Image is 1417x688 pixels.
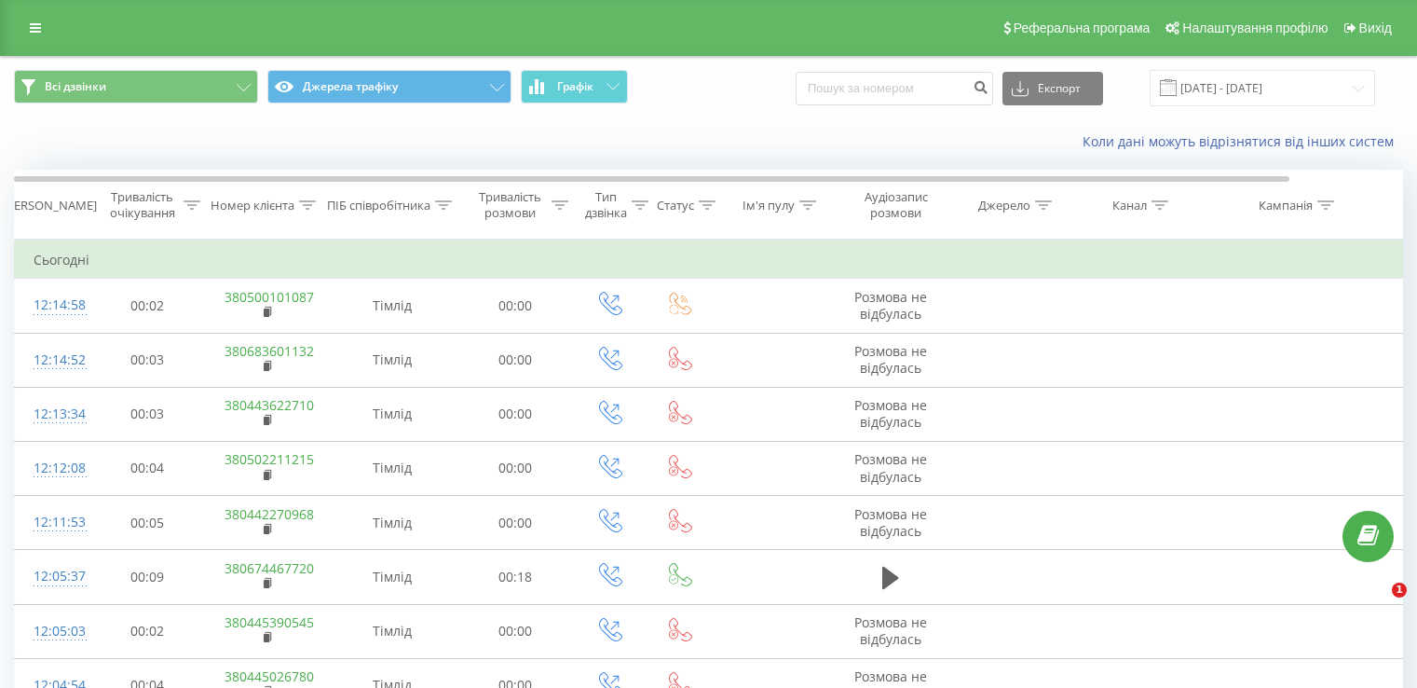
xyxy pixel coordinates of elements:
[327,441,457,495] td: Тімлід
[327,604,457,658] td: Тімлід
[1112,198,1147,213] div: Канал
[1392,583,1407,598] span: 1
[585,189,627,221] div: Тип дзвінка
[3,198,97,213] div: [PERSON_NAME]
[557,80,593,93] span: Графік
[89,550,206,604] td: 00:09
[854,288,927,323] span: Розмова не відбулась
[89,496,206,550] td: 00:05
[457,550,574,604] td: 00:18
[1083,132,1403,150] a: Коли дані можуть відрізнятися вiд інших систем
[89,279,206,333] td: 00:02
[225,559,314,577] a: 380674467720
[211,198,294,213] div: Номер клієнта
[225,342,314,360] a: 380683601132
[225,396,314,414] a: 380443622710
[796,72,993,105] input: Пошук за номером
[854,342,927,377] span: Розмова не відбулась
[225,667,314,685] a: 380445026780
[327,279,457,333] td: Тімлід
[473,189,547,221] div: Тривалість розмови
[34,396,71,433] div: 12:13:34
[34,558,71,595] div: 12:05:37
[89,333,206,387] td: 00:03
[89,604,206,658] td: 00:02
[743,198,795,213] div: Ім'я пулу
[34,342,71,378] div: 12:14:52
[854,450,927,485] span: Розмова не відбулась
[267,70,511,103] button: Джерела трафіку
[327,496,457,550] td: Тімлід
[14,70,258,103] button: Всі дзвінки
[225,613,314,631] a: 380445390545
[45,79,106,94] span: Всі дзвінки
[457,333,574,387] td: 00:00
[34,504,71,541] div: 12:11:53
[327,387,457,441] td: Тімлід
[854,613,927,648] span: Розмова не відбулась
[225,505,314,523] a: 380442270968
[225,450,314,468] a: 380502211215
[105,189,179,221] div: Тривалість очікування
[327,550,457,604] td: Тімлід
[1259,198,1313,213] div: Кампанія
[34,287,71,323] div: 12:14:58
[521,70,628,103] button: Графік
[1354,583,1398,627] iframe: Intercom live chat
[457,387,574,441] td: 00:00
[854,505,927,540] span: Розмова не відбулась
[457,604,574,658] td: 00:00
[1014,21,1151,35] span: Реферальна програма
[327,198,430,213] div: ПІБ співробітника
[657,198,694,213] div: Статус
[89,441,206,495] td: 00:04
[1002,72,1103,105] button: Експорт
[34,450,71,487] div: 12:12:08
[457,279,574,333] td: 00:00
[1359,21,1392,35] span: Вихід
[854,396,927,431] span: Розмова не відбулась
[1182,21,1328,35] span: Налаштування профілю
[457,496,574,550] td: 00:00
[457,441,574,495] td: 00:00
[327,333,457,387] td: Тімлід
[89,387,206,441] td: 00:03
[225,288,314,306] a: 380500101087
[851,189,941,221] div: Аудіозапис розмови
[978,198,1030,213] div: Джерело
[34,613,71,650] div: 12:05:03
